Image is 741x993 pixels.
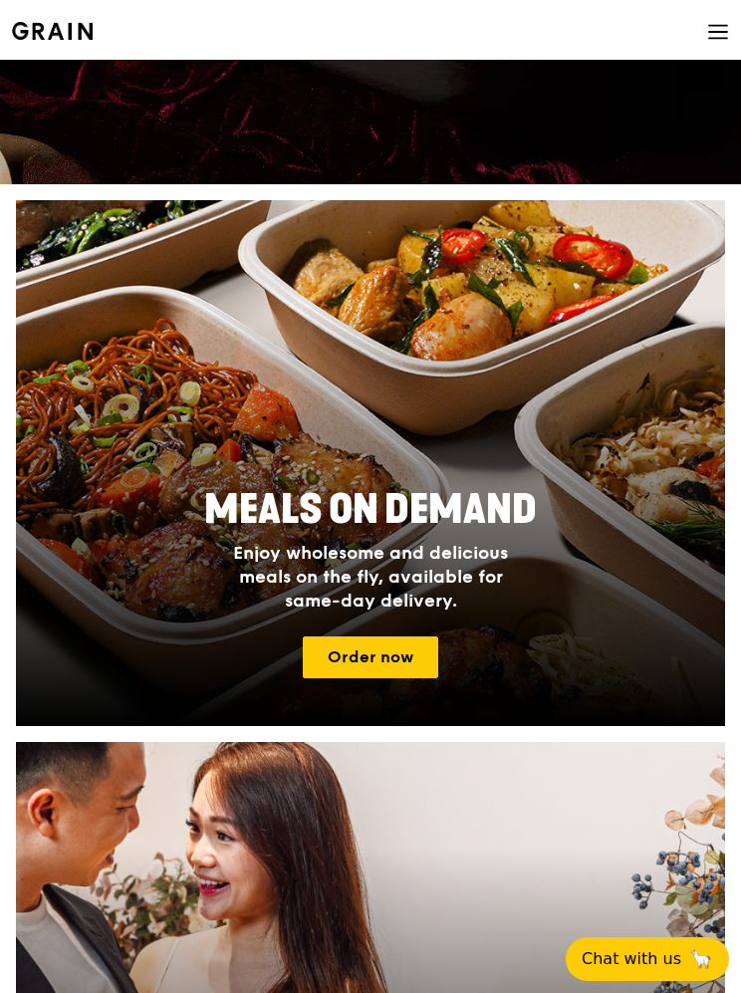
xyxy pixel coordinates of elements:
[16,200,725,726] a: Meals On DemandEnjoy wholesome and delicious meals on the fly, available for same-day delivery.Or...
[582,947,681,971] span: Chat with us
[233,542,508,612] span: Enjoy wholesome and delicious meals on the fly, available for same-day delivery.
[566,937,729,981] button: Chat with us🦙
[689,947,713,971] span: 🦙
[204,486,537,534] span: Meals On Demand
[16,200,725,726] img: meals-on-demand-card.d2b6f6db.png
[12,22,93,40] img: Grain
[303,636,438,678] a: Order now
